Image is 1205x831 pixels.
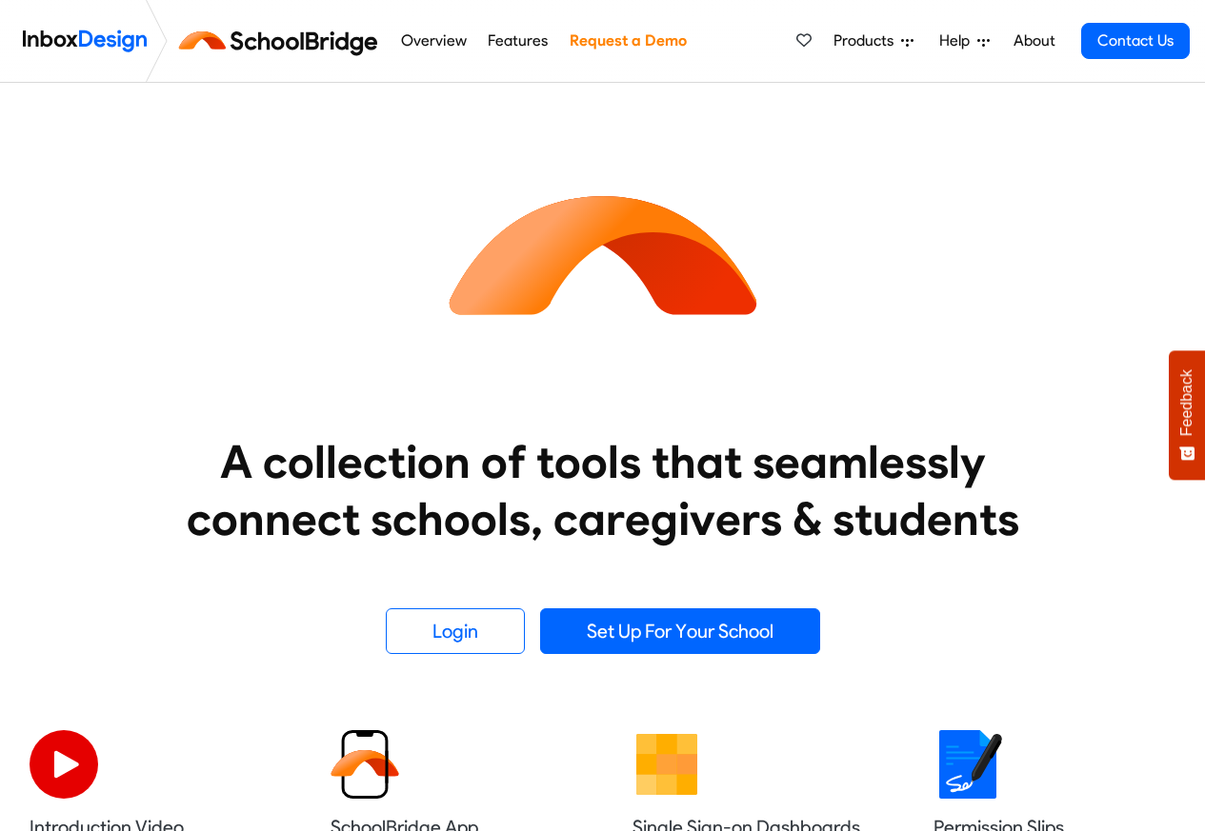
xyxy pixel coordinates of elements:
a: Features [483,22,553,60]
a: Login [386,608,525,654]
a: Help [932,22,997,60]
img: schoolbridge logo [175,18,390,64]
a: Request a Demo [564,22,692,60]
img: 2022_07_11_icon_video_playback.svg [30,730,98,799]
span: Help [939,30,977,52]
img: 2022_01_18_icon_signature.svg [934,730,1002,799]
img: 2022_01_13_icon_grid.svg [633,730,701,799]
span: Feedback [1178,369,1195,436]
a: Products [826,22,921,60]
button: Feedback - Show survey [1169,350,1205,480]
a: About [1008,22,1060,60]
a: Set Up For Your School [540,608,820,654]
img: icon_schoolbridge.svg [432,83,774,425]
heading: A collection of tools that seamlessly connect schools, caregivers & students [151,433,1055,547]
img: 2022_01_13_icon_sb_app.svg [331,730,399,799]
span: Products [833,30,901,52]
a: Contact Us [1081,23,1190,59]
a: Overview [395,22,472,60]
